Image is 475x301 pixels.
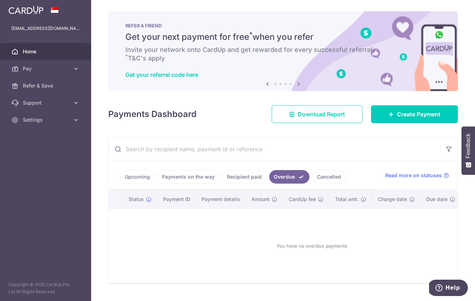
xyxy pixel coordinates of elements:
span: Total amt. [335,196,359,203]
a: Cancelled [312,170,346,184]
span: Settings [23,116,70,123]
span: Charge date [378,196,407,203]
a: Recipient paid [222,170,266,184]
span: Due date [426,196,448,203]
p: REFER A FRIEND [125,23,441,28]
span: Feedback [465,133,471,158]
img: RAF banner [108,11,458,91]
span: Status [129,196,144,203]
h6: Invite your network onto CardUp and get rewarded for every successful referral. T&C's apply [125,46,441,63]
a: Download Report [272,105,362,123]
th: Payment details [196,190,246,208]
span: Pay [23,65,70,72]
span: Download Report [298,110,345,118]
img: CardUp [9,6,43,14]
a: Get your referral code here [125,71,198,78]
span: CardUp fee [289,196,316,203]
span: Amount [251,196,270,203]
span: Support [23,99,70,106]
h5: Get your next payment for free when you refer [125,31,441,43]
a: Overdue [269,170,309,184]
span: Refer & Save [23,82,70,89]
span: Read more on statuses [385,172,442,179]
iframe: Opens a widget where you can find more information [429,280,468,297]
a: Read more on statuses [385,172,449,179]
th: Payment ID [157,190,196,208]
h4: Payments Dashboard [108,108,197,121]
span: Create Payment [397,110,440,118]
a: Payments on the way [157,170,219,184]
button: Feedback - Show survey [461,126,475,175]
p: [EMAIL_ADDRESS][DOMAIN_NAME] [11,25,80,32]
span: Home [23,48,70,55]
input: Search by recipient name, payment id or reference [109,138,440,160]
a: Upcoming [120,170,155,184]
a: Create Payment [371,105,458,123]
